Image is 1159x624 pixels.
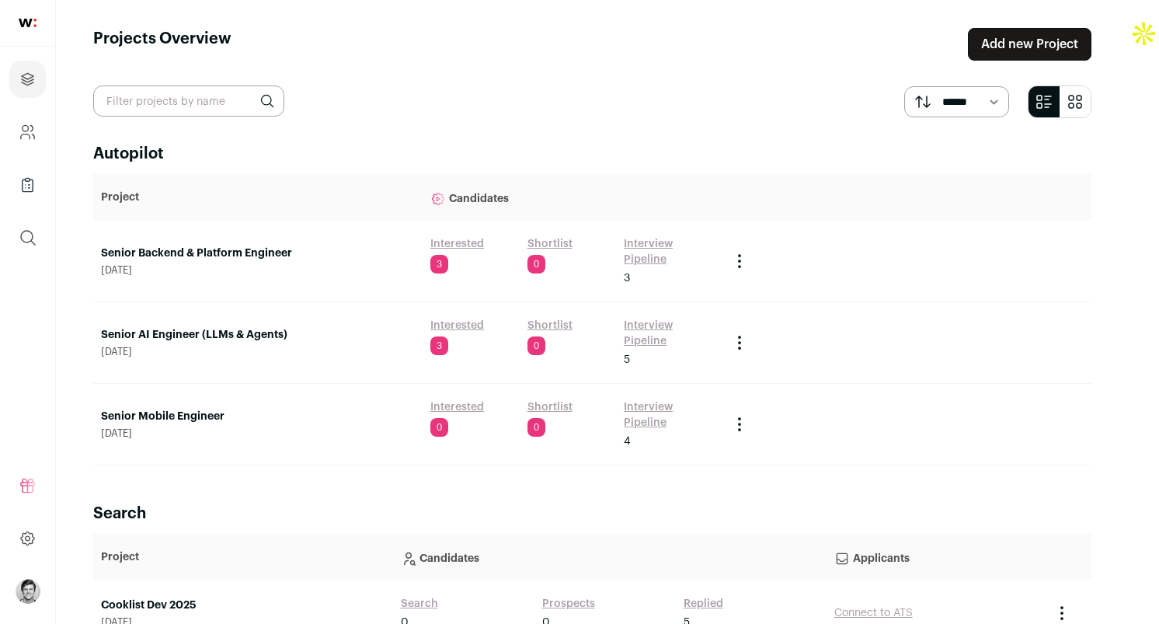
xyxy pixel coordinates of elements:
[430,318,484,333] a: Interested
[93,28,231,61] h1: Projects Overview
[684,596,723,612] a: Replied
[968,28,1091,61] a: Add new Project
[624,434,631,449] span: 4
[730,333,749,352] button: Project Actions
[101,427,415,440] span: [DATE]
[430,236,484,252] a: Interested
[430,418,448,437] span: 0
[9,61,46,98] a: Projects
[93,85,284,117] input: Filter projects by name
[527,336,545,355] span: 0
[401,596,438,612] a: Search
[101,327,415,343] a: Senior AI Engineer (LLMs & Agents)
[1053,604,1071,622] button: Project Actions
[527,236,573,252] a: Shortlist
[834,542,1037,573] p: Applicants
[624,399,715,431] a: Interview Pipeline
[101,409,415,424] a: Senior Mobile Engineer
[527,399,573,415] a: Shortlist
[101,190,415,205] p: Project
[624,352,630,368] span: 5
[430,336,448,355] span: 3
[542,596,595,612] a: Prospects
[93,143,1091,165] h2: Autopilot
[19,19,37,27] img: wellfound-shorthand-0d5821cbd27db2630d0214b213865d53afaa358527fdda9d0ea32b1df1b89c2c.svg
[9,113,46,151] a: Company and ATS Settings
[527,418,545,437] span: 0
[101,246,415,261] a: Senior Backend & Platform Engineer
[834,608,913,619] a: Connect to ATS
[93,503,1091,525] h2: Search
[101,264,415,277] span: [DATE]
[624,318,715,349] a: Interview Pipeline
[101,598,385,613] a: Cooklist Dev 2025
[430,399,484,415] a: Interested
[16,579,40,604] img: 606302-medium_jpg
[401,542,819,573] p: Candidates
[430,255,448,274] span: 3
[730,415,749,434] button: Project Actions
[101,549,385,565] p: Project
[101,346,415,358] span: [DATE]
[430,182,715,213] p: Candidates
[1129,19,1159,49] img: Apollo
[527,318,573,333] a: Shortlist
[16,579,40,604] button: Open dropdown
[730,252,749,270] button: Project Actions
[527,255,545,274] span: 0
[624,270,630,286] span: 3
[9,166,46,204] a: Company Lists
[624,236,715,267] a: Interview Pipeline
